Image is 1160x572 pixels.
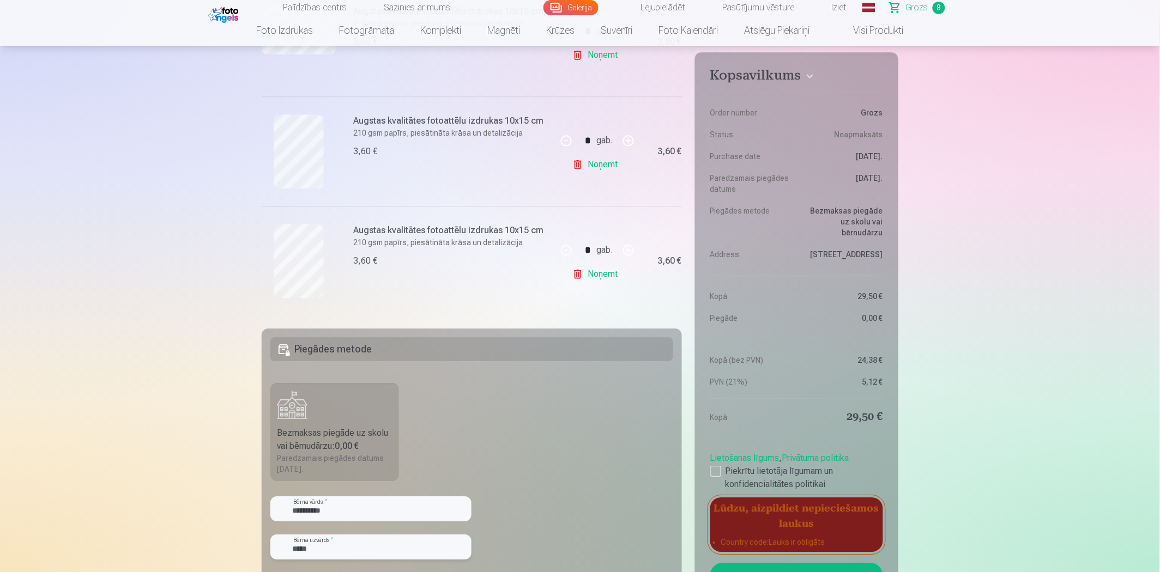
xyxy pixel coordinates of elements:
a: Komplekti [408,15,475,46]
div: 3,60 € [353,145,377,158]
label: Piekrītu lietotāja līgumam un konfidencialitātes politikai [710,465,883,491]
p: 210 gsm papīrs, piesātināta krāsa un detalizācija [353,237,550,248]
div: 3,60 € [658,148,682,155]
h6: Augstas kvalitātes fotoattēlu izdrukas 10x15 cm [353,224,550,237]
a: Krūzes [534,15,588,46]
a: Foto izdrukas [244,15,327,46]
button: Kopsavilkums [710,68,883,87]
dt: Kopā [710,291,792,302]
span: Grozs [906,1,928,14]
a: Fotogrāmata [327,15,408,46]
dt: Piegādes metode [710,205,792,238]
a: Noņemt [572,263,622,285]
a: Visi produkti [823,15,917,46]
h5: Lūdzu, aizpildiet nepieciešamos laukus [710,497,883,532]
div: , [710,447,883,491]
div: gab. [597,237,613,263]
dd: 29,50 € [802,291,883,302]
dt: Kopā [710,410,792,425]
div: 3,60 € [658,258,682,264]
p: 210 gsm papīrs, piesātināta krāsa un detalizācija [353,127,550,138]
a: Atslēgu piekariņi [732,15,823,46]
dt: Address [710,249,792,260]
b: 0,00 € [335,441,359,451]
a: Lietošanas līgums [710,453,780,463]
dt: Paredzamais piegādes datums [710,173,792,194]
a: Privātuma politika [782,453,849,463]
li: Country code : Lauks ir obligāts [721,537,872,547]
span: Neapmaksāts [835,129,883,140]
a: Noņemt [572,154,622,175]
dd: [DATE]. [802,151,883,162]
a: Noņemt [572,44,622,66]
img: /fa1 [208,4,241,23]
dt: Purchase date [710,151,792,162]
dt: Status [710,129,792,140]
dt: PVN (21%) [710,376,792,387]
a: Suvenīri [588,15,646,46]
div: gab. [597,127,613,154]
dd: Grozs [802,107,883,118]
dd: 5,12 € [802,376,883,387]
dd: [DATE]. [802,173,883,194]
dt: Kopā (bez PVN) [710,355,792,366]
dt: Piegāde [710,313,792,324]
dd: 29,50 € [802,410,883,425]
dd: Bezmaksas piegāde uz skolu vai bērnudārzu [802,205,883,238]
h6: Augstas kvalitātes fotoattēlu izdrukas 10x15 cm [353,114,550,127]
a: Foto kalendāri [646,15,732,46]
dd: 0,00 € [802,313,883,324]
div: Paredzamais piegādes datums [DATE]. [277,453,392,474]
dt: Order number [710,107,792,118]
div: 3,60 € [353,254,377,267]
dd: 24,38 € [802,355,883,366]
span: 8 [933,2,945,14]
div: Bezmaksas piegāde uz skolu vai bērnudārzu : [277,427,392,453]
a: Magnēti [475,15,534,46]
h5: Piegādes metode [270,337,673,361]
dd: [STREET_ADDRESS] [802,249,883,260]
